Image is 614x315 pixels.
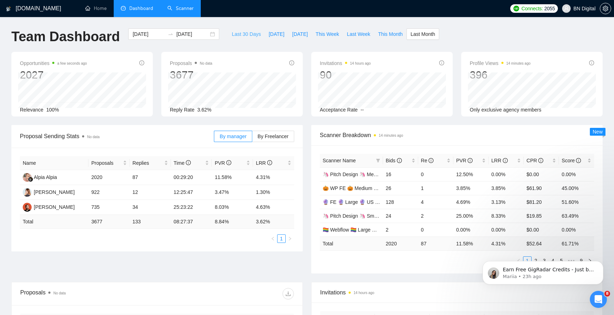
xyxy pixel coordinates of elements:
[439,60,444,65] span: info-circle
[379,134,403,137] time: 14 minutes ago
[265,28,288,40] button: [DATE]
[20,107,43,113] span: Relevance
[489,237,524,250] td: 4.31 %
[524,181,559,195] td: $61.90
[559,181,594,195] td: 45.00%
[376,158,380,163] span: filter
[386,158,402,163] span: Bids
[491,158,508,163] span: LRR
[453,195,489,209] td: 4.69%
[316,30,339,38] span: This Week
[559,237,594,250] td: 61.71 %
[283,291,293,297] span: download
[418,237,453,250] td: 87
[503,158,508,163] span: info-circle
[20,215,88,229] td: Total
[383,237,418,250] td: 2020
[46,107,59,113] span: 100%
[20,68,87,82] div: 2027
[91,159,122,167] span: Proposals
[559,209,594,223] td: 63.49%
[320,131,594,140] span: Scanner Breakdown
[170,59,212,67] span: Proposals
[470,107,542,113] span: Only exclusive agency members
[453,167,489,181] td: 12.50%
[312,28,343,40] button: This Week
[524,195,559,209] td: $81.20
[23,203,32,212] img: AO
[604,291,610,297] span: 8
[277,234,286,243] li: 1
[171,185,212,200] td: 12:25:47
[354,291,374,295] time: 14 hours ago
[23,174,57,180] a: AAAlpia Alpia
[212,215,253,229] td: 8.84 %
[130,215,171,229] td: 133
[212,185,253,200] td: 3.47%
[23,188,32,197] img: VG
[590,291,607,308] iframe: Intercom live chat
[513,6,519,11] img: upwork-logo.png
[212,170,253,185] td: 11.58%
[278,235,285,243] a: 1
[88,185,130,200] td: 922
[489,167,524,181] td: 0.00%
[20,59,87,67] span: Opportunities
[23,204,75,210] a: AO[PERSON_NAME]
[168,31,173,37] span: to
[593,129,603,135] span: New
[456,158,473,163] span: PVR
[383,223,418,237] td: 2
[228,28,265,40] button: Last 30 Days
[375,155,382,166] span: filter
[6,3,11,15] img: logo
[53,291,66,295] span: No data
[253,215,294,229] td: 3.62 %
[267,160,272,165] span: info-circle
[323,172,411,177] a: 🦄 Pitch Design 🦄 Medium 🦄 Non US
[271,237,275,241] span: left
[343,28,374,40] button: Last Week
[589,60,594,65] span: info-circle
[453,181,489,195] td: 3.85%
[220,134,246,139] span: By manager
[85,5,107,11] a: homeHome
[288,28,312,40] button: [DATE]
[361,107,364,113] span: --
[562,158,581,163] span: Score
[289,60,294,65] span: info-circle
[524,209,559,223] td: $19.85
[20,132,214,141] span: Proposal Sending Stats
[288,237,292,241] span: right
[88,200,130,215] td: 735
[378,30,403,38] span: This Month
[470,59,530,67] span: Profile Views
[320,107,358,113] span: Acceptance Rate
[489,195,524,209] td: 3.13%
[320,59,371,67] span: Invitations
[418,181,453,195] td: 1
[28,177,33,182] img: gigradar-bm.png
[472,246,614,296] iframe: Intercom notifications message
[544,5,555,12] span: 2055
[383,195,418,209] td: 128
[258,134,289,139] span: By Freelancer
[564,6,569,11] span: user
[524,223,559,237] td: $0.00
[506,61,530,65] time: 14 minutes ago
[323,227,398,233] a: 🏳️‍🌈 Webflow 🏳️‍🌈 Large 🏳️‍🌈 US Only
[212,200,253,215] td: 8.03%
[133,30,165,38] input: Start date
[232,30,261,38] span: Last 30 Days
[253,170,294,185] td: 4.31%
[559,167,594,181] td: 0.00%
[489,223,524,237] td: 0.00%
[527,158,543,163] span: CPR
[323,158,356,163] span: Scanner Name
[186,160,191,165] span: info-circle
[292,30,308,38] span: [DATE]
[406,28,439,40] button: Last Month
[470,68,530,82] div: 396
